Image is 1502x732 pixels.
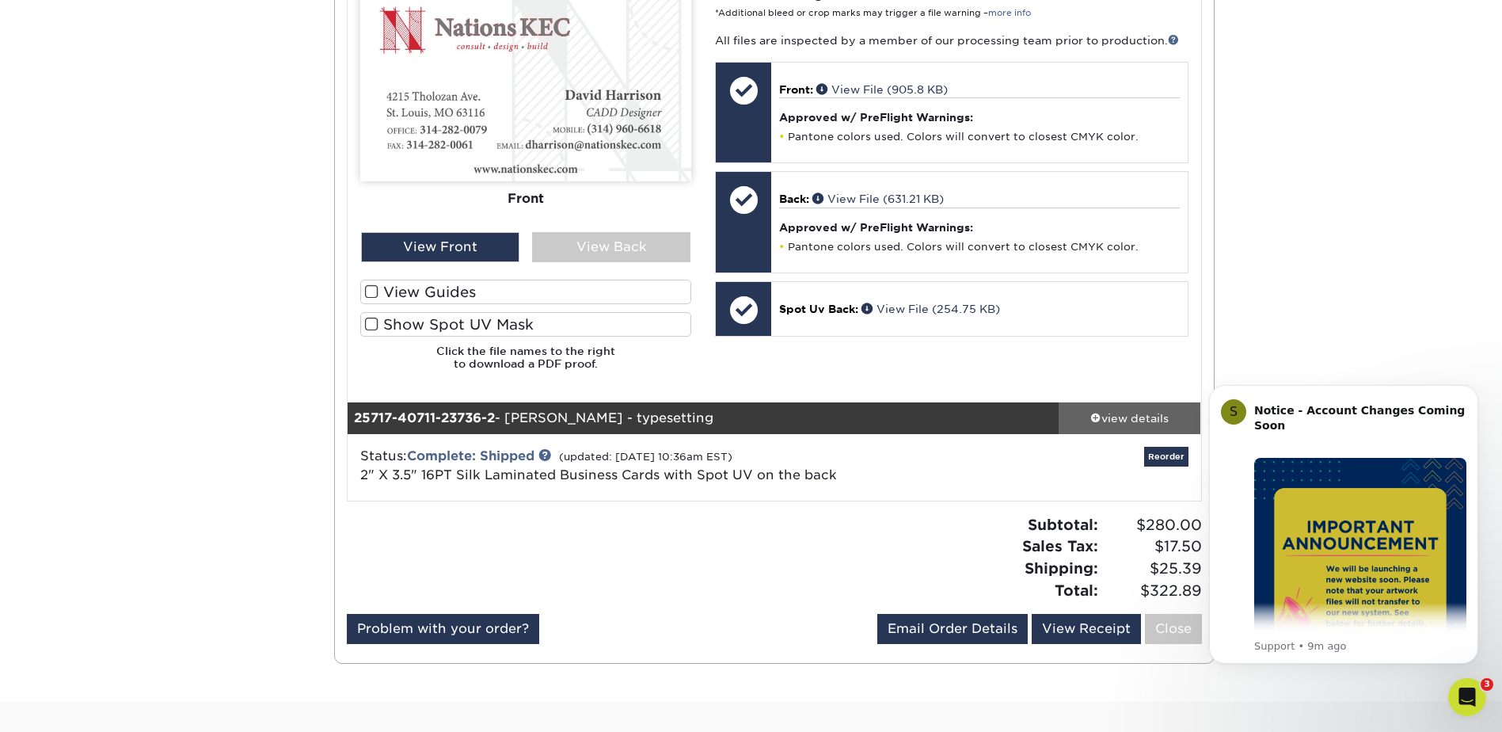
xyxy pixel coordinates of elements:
a: Reorder [1144,447,1188,467]
div: - [PERSON_NAME] - typesetting [348,402,1059,434]
span: $17.50 [1103,536,1202,558]
a: more info [988,8,1031,18]
h6: Click the file names to the right to download a PDF proof. [360,345,691,383]
a: View File (905.8 KB) [816,83,948,96]
a: Complete: Shipped [407,448,534,463]
div: view details [1059,410,1201,425]
strong: Subtotal: [1028,516,1098,533]
li: Pantone colors used. Colors will convert to closest CMYK color. [779,240,1179,254]
span: $25.39 [1103,558,1202,580]
div: Front [360,181,691,216]
span: Back: [779,193,809,205]
span: Front: [779,83,813,96]
a: View File (631.21 KB) [812,193,944,205]
iframe: Google Customer Reviews [4,684,135,726]
a: Email Order Details [877,614,1028,644]
a: 2" X 3.5" 16PT Silk Laminated Business Cards with Spot UV on the back [360,467,837,482]
h4: Approved w/ PreFlight Warnings: [779,111,1179,124]
label: Show Spot UV Mask [360,312,691,337]
iframe: Intercom live chat [1448,678,1486,716]
strong: 25717-40711-23736-2 [354,410,495,425]
span: 3 [1481,678,1493,691]
div: View Front [361,232,519,262]
div: View Back [532,232,690,262]
div: Status: [348,447,916,485]
span: $322.89 [1103,580,1202,602]
a: View File (254.75 KB) [861,303,1000,315]
label: View Guides [360,280,691,304]
a: View Receipt [1032,614,1141,644]
a: Problem with your order? [347,614,539,644]
strong: Sales Tax: [1022,537,1098,555]
h4: Approved w/ PreFlight Warnings: [779,221,1179,234]
strong: Total: [1055,581,1098,599]
p: All files are inspected by a member of our processing team prior to production. [715,32,1188,48]
strong: Shipping: [1025,559,1098,577]
span: $280.00 [1103,514,1202,536]
a: view details [1059,402,1201,434]
a: Close [1145,614,1202,644]
iframe: Intercom notifications message [1185,361,1502,689]
small: *Additional bleed or crop marks may trigger a file warning – [715,8,1031,18]
small: (updated: [DATE] 10:36am EST) [559,451,732,463]
span: Spot Uv Back: [779,303,858,315]
li: Pantone colors used. Colors will convert to closest CMYK color. [779,130,1179,143]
